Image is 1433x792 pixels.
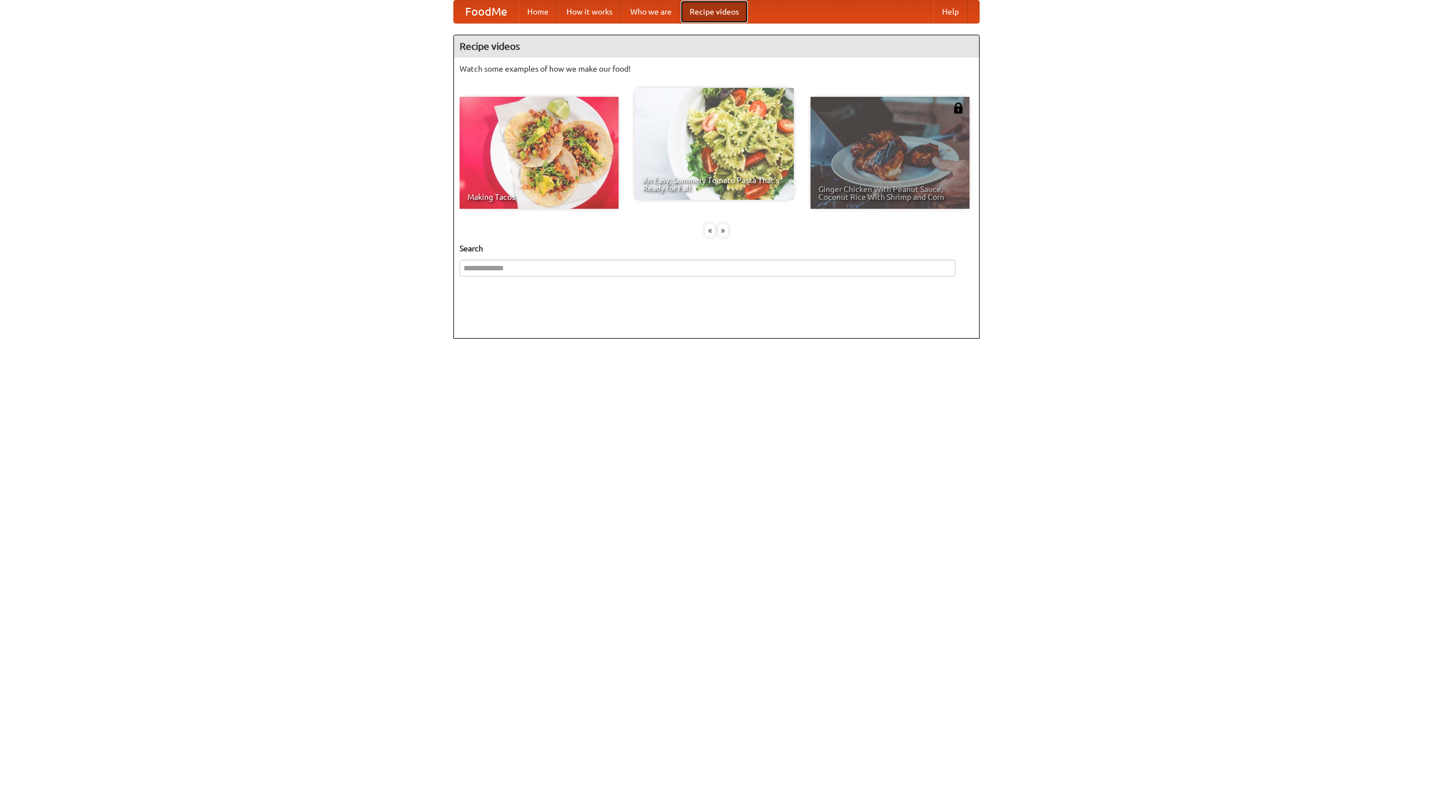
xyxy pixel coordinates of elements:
a: An Easy, Summery Tomato Pasta That's Ready for Fall [635,88,794,200]
h4: Recipe videos [454,35,979,58]
a: Recipe videos [681,1,748,23]
div: » [718,223,728,237]
a: Home [518,1,558,23]
a: Making Tacos [460,97,619,209]
span: An Easy, Summery Tomato Pasta That's Ready for Fall [643,176,786,192]
a: Help [933,1,968,23]
div: « [705,223,715,237]
a: Who we are [621,1,681,23]
a: How it works [558,1,621,23]
a: FoodMe [454,1,518,23]
img: 483408.png [953,102,964,114]
span: Making Tacos [467,193,611,201]
h5: Search [460,243,973,254]
p: Watch some examples of how we make our food! [460,63,973,74]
